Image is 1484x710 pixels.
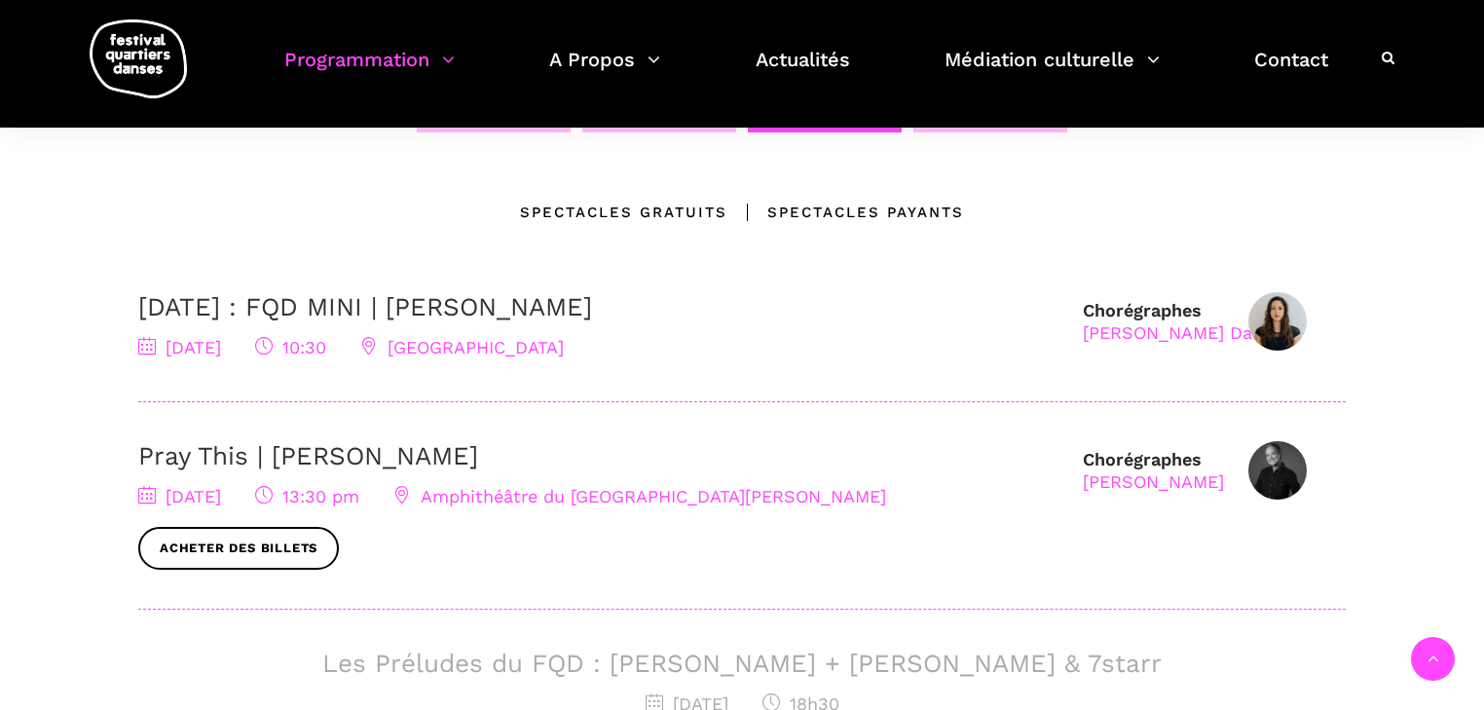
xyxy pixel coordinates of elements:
[393,486,886,506] span: Amphithéâtre du [GEOGRAPHIC_DATA][PERSON_NAME]
[520,201,727,224] div: Spectacles gratuits
[138,649,1346,679] h3: Les Préludes du FQD : [PERSON_NAME] + [PERSON_NAME] & 7starr
[284,43,455,100] a: Programmation
[138,337,221,357] span: [DATE]
[360,337,564,357] span: [GEOGRAPHIC_DATA]
[549,43,660,100] a: A Propos
[727,201,964,224] div: Spectacles Payants
[1083,470,1224,493] div: [PERSON_NAME]
[255,486,359,506] span: 13:30 pm
[138,527,339,571] a: Acheter des billets
[945,43,1160,100] a: Médiation culturelle
[255,337,326,357] span: 10:30
[756,43,850,100] a: Actualités
[1083,448,1224,494] div: Chorégraphes
[1248,292,1307,351] img: IMG01031-Edit
[138,292,592,321] a: [DATE] : FQD MINI | [PERSON_NAME]
[1248,441,1307,500] img: Denise Clarke
[90,19,187,98] img: logo-fqd-med
[1083,321,1281,344] div: [PERSON_NAME] Danse
[138,441,478,470] a: Pray This | [PERSON_NAME]
[1254,43,1328,100] a: Contact
[1083,299,1281,345] div: Chorégraphes
[138,486,221,506] span: [DATE]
